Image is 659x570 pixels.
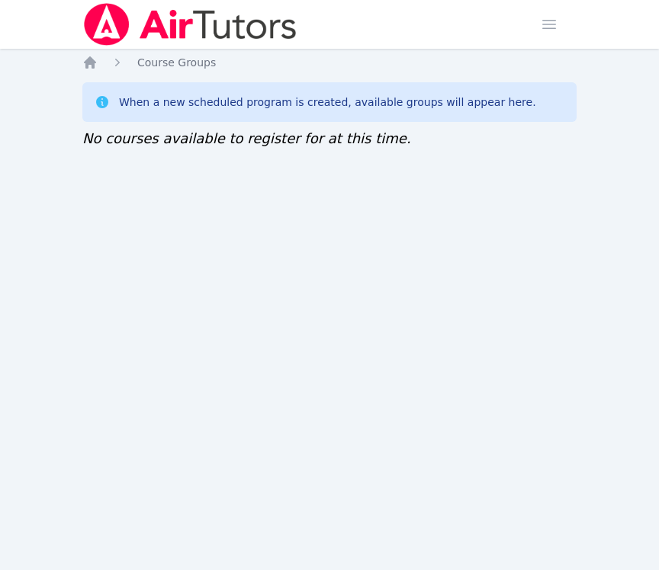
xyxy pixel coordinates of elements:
[82,3,298,46] img: Air Tutors
[137,55,216,70] a: Course Groups
[82,55,577,70] nav: Breadcrumb
[119,94,536,110] div: When a new scheduled program is created, available groups will appear here.
[82,130,411,146] span: No courses available to register for at this time.
[137,56,216,69] span: Course Groups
